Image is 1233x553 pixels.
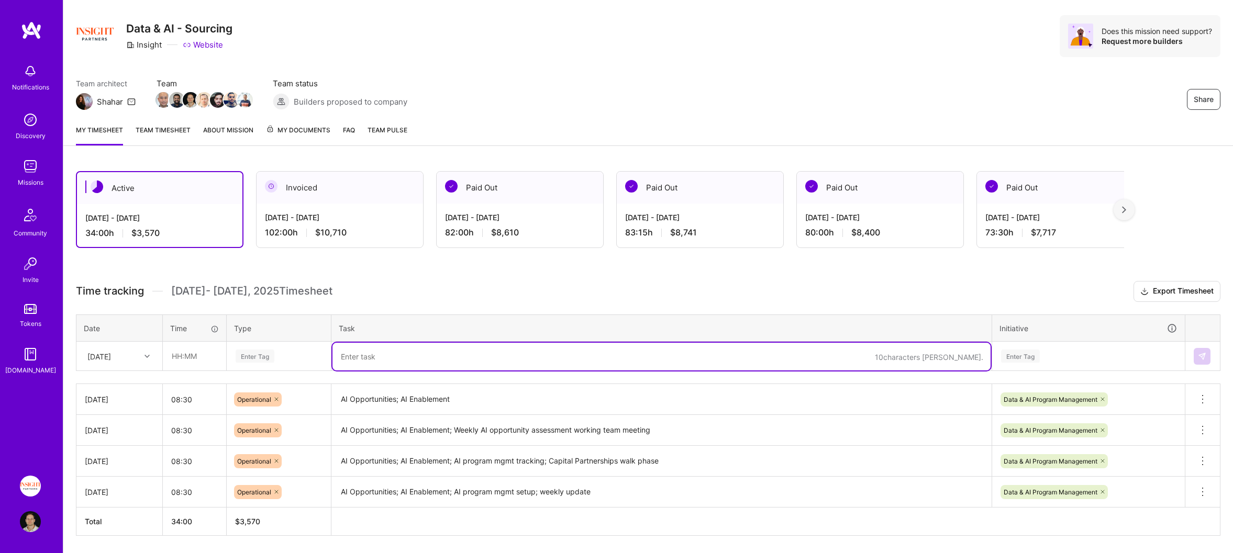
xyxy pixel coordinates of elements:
textarea: AI Opportunities; AI Enablement; Weekly AI opportunity assessment working team meeting [332,416,991,445]
img: bell [20,61,41,82]
span: Data & AI Program Management [1004,457,1097,465]
div: Enter Tag [236,348,274,364]
span: Data & AI Program Management [1004,396,1097,403]
a: Team Member Avatar [157,91,170,109]
span: $8,610 [491,227,519,238]
i: icon CompanyGray [126,41,135,49]
div: Enter Tag [1001,348,1040,364]
img: Team Architect [76,93,93,110]
a: Team Member Avatar [197,91,211,109]
div: 10 characters [PERSON_NAME]. [875,352,983,362]
div: 73:30 h [985,227,1135,238]
div: Shahar [97,96,123,107]
span: $7,717 [1031,227,1056,238]
div: [DATE] [87,351,111,362]
div: Tokens [20,318,41,329]
th: Task [331,314,992,342]
div: Does this mission need support? [1102,26,1212,36]
img: Invite [20,253,41,274]
textarea: AI Opportunities; AI Enablement; AI program mgmt setup; weekly update [332,478,991,506]
div: 80:00 h [805,227,955,238]
img: Team Member Avatar [169,92,185,108]
a: Team Member Avatar [225,91,238,109]
img: Team Member Avatar [196,92,212,108]
img: Builders proposed to company [273,93,290,110]
div: Request more builders [1102,36,1212,46]
div: [DATE] - [DATE] [445,212,595,223]
div: Paid Out [617,172,783,204]
img: tokens [24,304,37,314]
img: Active [91,180,103,193]
span: Team Pulse [368,126,407,134]
button: Share [1187,89,1220,110]
a: Website [183,39,223,50]
a: Team Member Avatar [170,91,184,109]
img: guide book [20,344,41,365]
img: Team Member Avatar [210,92,226,108]
span: $ 3,570 [235,517,260,526]
th: 34:00 [163,507,227,536]
th: Total [76,507,163,536]
span: Share [1194,94,1214,105]
div: Notifications [12,82,49,93]
th: Type [227,314,331,342]
img: Team Member Avatar [183,92,198,108]
input: HH:MM [163,447,226,475]
div: 82:00 h [445,227,595,238]
th: Date [76,314,163,342]
h3: Data & AI - Sourcing [126,22,232,35]
span: $10,710 [315,227,347,238]
img: Team Member Avatar [224,92,239,108]
div: 34:00 h [85,228,234,239]
div: [DATE] - [DATE] [625,212,775,223]
span: My Documents [266,125,330,136]
div: Paid Out [797,172,963,204]
div: [DOMAIN_NAME] [5,365,56,376]
div: 83:15 h [625,227,775,238]
a: My Documents [266,125,330,145]
span: Team architect [76,78,136,89]
span: Operational [237,457,271,465]
i: icon Download [1140,286,1149,297]
a: My timesheet [76,125,123,145]
span: [DATE] - [DATE] , 2025 Timesheet [171,285,332,298]
img: Avatar [1068,24,1093,49]
a: Team Member Avatar [211,91,225,109]
img: discovery [20,109,41,130]
div: Community [14,228,47,239]
img: Company Logo [76,15,114,53]
div: Invoiced [257,172,423,204]
div: Missions [18,177,43,188]
textarea: AI Opportunities; AI Enablement [332,385,991,414]
span: Builders proposed to company [294,96,407,107]
div: [DATE] [85,394,154,405]
a: Insight Partners: Data & AI - Sourcing [17,476,43,496]
span: Operational [237,396,271,403]
div: [DATE] - [DATE] [85,212,234,223]
img: Paid Out [805,180,818,193]
textarea: AI Opportunities; AI Enablement; AI program mgmt tracking; Capital Partnerships walk phase [332,447,991,476]
div: Time [170,323,219,334]
img: teamwork [20,156,41,177]
img: Team Member Avatar [155,92,171,108]
a: Team Member Avatar [184,91,197,109]
span: Operational [237,426,271,434]
div: [DATE] - [DATE] [805,212,955,223]
img: User Avatar [20,511,41,532]
img: right [1122,206,1126,213]
img: Paid Out [445,180,458,193]
span: $3,570 [131,228,160,239]
span: $8,400 [851,227,880,238]
input: HH:MM [163,416,226,444]
span: Data & AI Program Management [1004,426,1097,434]
span: Team status [273,78,407,89]
img: Paid Out [985,180,998,193]
span: Team [157,78,252,89]
a: Team timesheet [136,125,191,145]
div: Paid Out [977,172,1143,204]
a: About Mission [203,125,253,145]
span: Time tracking [76,285,144,298]
i: icon Mail [127,97,136,106]
img: Insight Partners: Data & AI - Sourcing [20,476,41,496]
img: Team Member Avatar [237,92,253,108]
